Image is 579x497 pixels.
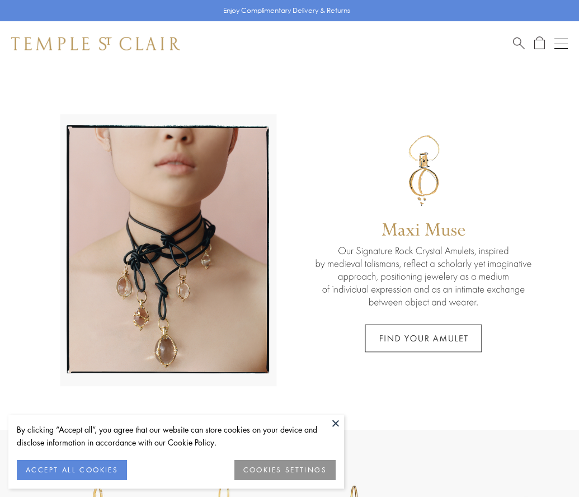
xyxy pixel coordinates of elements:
div: By clicking “Accept all”, you agree that our website can store cookies on your device and disclos... [17,423,336,449]
img: Temple St. Clair [11,37,180,50]
p: Enjoy Complimentary Delivery & Returns [223,5,350,16]
button: Open navigation [554,37,568,50]
a: Search [513,36,525,50]
button: ACCEPT ALL COOKIES [17,460,127,480]
button: COOKIES SETTINGS [234,460,336,480]
a: Open Shopping Bag [534,36,545,50]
